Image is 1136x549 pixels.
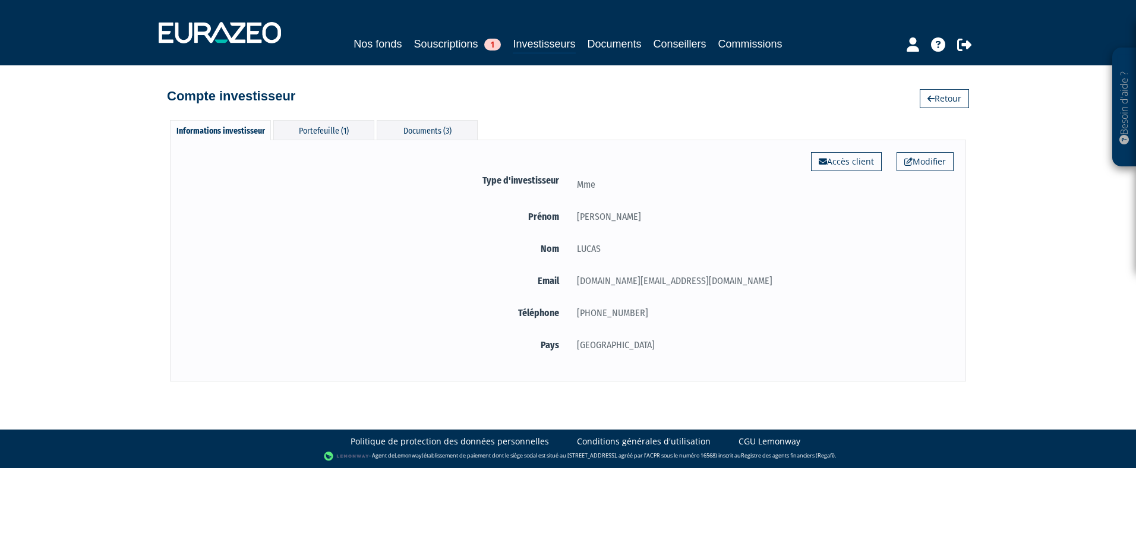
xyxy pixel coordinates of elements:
[182,273,568,288] label: Email
[414,36,501,52] a: Souscriptions1
[182,241,568,256] label: Nom
[182,305,568,320] label: Téléphone
[354,36,402,52] a: Nos fonds
[920,89,969,108] a: Retour
[273,120,374,140] div: Portefeuille (1)
[568,337,954,352] div: [GEOGRAPHIC_DATA]
[484,39,501,51] span: 1
[654,36,706,52] a: Conseillers
[568,273,954,288] div: [DOMAIN_NAME][EMAIL_ADDRESS][DOMAIN_NAME]
[568,305,954,320] div: [PHONE_NUMBER]
[182,337,568,352] label: Pays
[170,120,271,140] div: Informations investisseur
[568,241,954,256] div: LUCAS
[351,436,549,447] a: Politique de protection des données personnelles
[568,177,954,192] div: Mme
[182,173,568,188] label: Type d'investisseur
[588,36,642,52] a: Documents
[159,22,281,43] img: 1732889491-logotype_eurazeo_blanc_rvb.png
[568,209,954,224] div: [PERSON_NAME]
[377,120,478,140] div: Documents (3)
[324,450,370,462] img: logo-lemonway.png
[739,436,800,447] a: CGU Lemonway
[513,36,575,54] a: Investisseurs
[897,152,954,171] a: Modifier
[167,89,295,103] h4: Compte investisseur
[741,452,835,460] a: Registre des agents financiers (Regafi)
[577,436,711,447] a: Conditions générales d'utilisation
[182,209,568,224] label: Prénom
[1118,54,1131,161] p: Besoin d'aide ?
[718,36,782,52] a: Commissions
[395,452,422,460] a: Lemonway
[12,450,1124,462] div: - Agent de (établissement de paiement dont le siège social est situé au [STREET_ADDRESS], agréé p...
[811,152,882,171] a: Accès client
